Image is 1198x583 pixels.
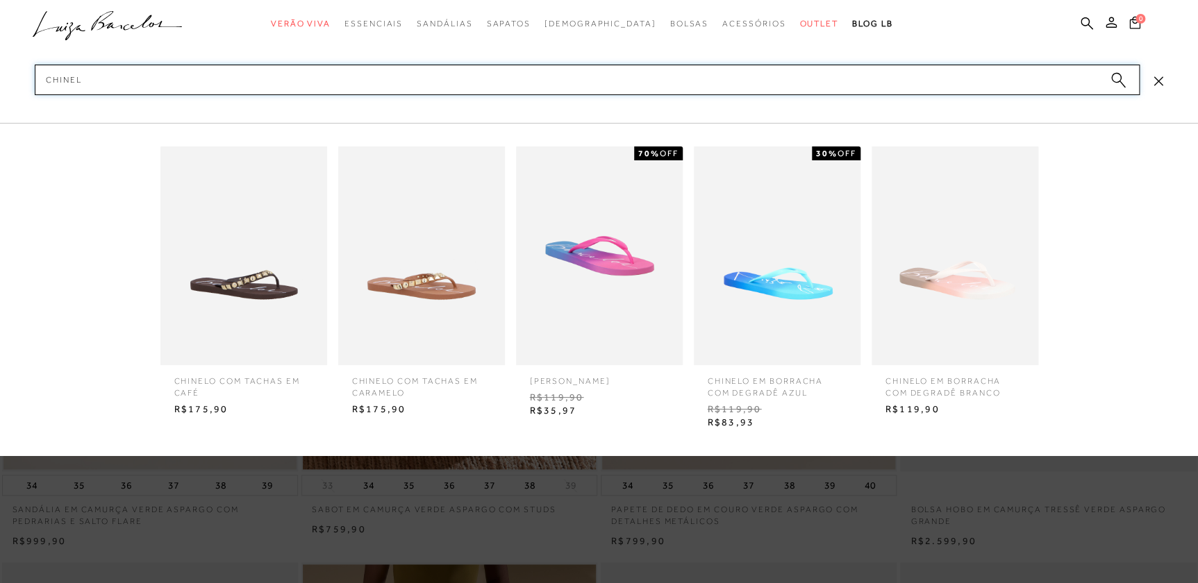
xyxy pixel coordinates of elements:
[342,399,501,420] span: R$175,90
[344,19,403,28] span: Essenciais
[516,146,683,365] img: Chinelo degradê Luiza rosa
[513,146,686,421] a: Chinelo degradê Luiza rosa 70%OFF [PERSON_NAME] R$119,90 R$35,97
[519,387,679,408] span: R$119,90
[852,11,892,37] a: BLOG LB
[697,399,857,420] span: R$119,90
[697,365,857,399] span: CHINELO EM BORRACHA COM DEGRADÊ AZUL
[669,19,708,28] span: Bolsas
[669,11,708,37] a: categoryNavScreenReaderText
[271,19,331,28] span: Verão Viva
[271,11,331,37] a: categoryNavScreenReaderText
[417,19,472,28] span: Sandálias
[519,365,679,387] span: [PERSON_NAME]
[157,146,331,419] a: CHINELO COM TACHAS EM CAFÉ CHINELO COM TACHAS EM CAFÉ R$175,90
[164,365,324,399] span: CHINELO COM TACHAS EM CAFÉ
[160,146,327,365] img: CHINELO COM TACHAS EM CAFÉ
[799,19,838,28] span: Outlet
[690,146,864,433] a: CHINELO EM BORRACHA COM DEGRADÊ AZUL 30%OFF CHINELO EM BORRACHA COM DEGRADÊ AZUL R$119,90 R$83,93
[852,19,892,28] span: BLOG LB
[875,365,1035,399] span: CHINELO EM BORRACHA COM DEGRADÊ BRANCO
[1125,15,1145,34] button: 0
[519,400,679,421] span: R$35,97
[694,146,860,365] img: CHINELO EM BORRACHA COM DEGRADÊ AZUL
[1135,14,1145,24] span: 0
[722,19,785,28] span: Acessórios
[417,11,472,37] a: categoryNavScreenReaderText
[638,149,660,158] strong: 70%
[868,146,1042,419] a: CHINELO EM BORRACHA COM DEGRADÊ BRANCO CHINELO EM BORRACHA COM DEGRADÊ BRANCO R$119,90
[799,11,838,37] a: categoryNavScreenReaderText
[816,149,838,158] strong: 30%
[875,399,1035,420] span: R$119,90
[342,365,501,399] span: CHINELO COM TACHAS EM CARAMELO
[344,11,403,37] a: categoryNavScreenReaderText
[335,146,508,419] a: CHINELO COM TACHAS EM CARAMELO CHINELO COM TACHAS EM CARAMELO R$175,90
[722,11,785,37] a: categoryNavScreenReaderText
[486,11,530,37] a: categoryNavScreenReaderText
[544,19,656,28] span: [DEMOGRAPHIC_DATA]
[872,146,1038,365] img: CHINELO EM BORRACHA COM DEGRADÊ BRANCO
[486,19,530,28] span: Sapatos
[338,146,505,365] img: CHINELO COM TACHAS EM CARAMELO
[838,149,856,158] span: OFF
[660,149,679,158] span: OFF
[697,412,857,433] span: R$83,93
[35,65,1140,95] input: Buscar.
[164,399,324,420] span: R$175,90
[544,11,656,37] a: noSubCategoriesText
